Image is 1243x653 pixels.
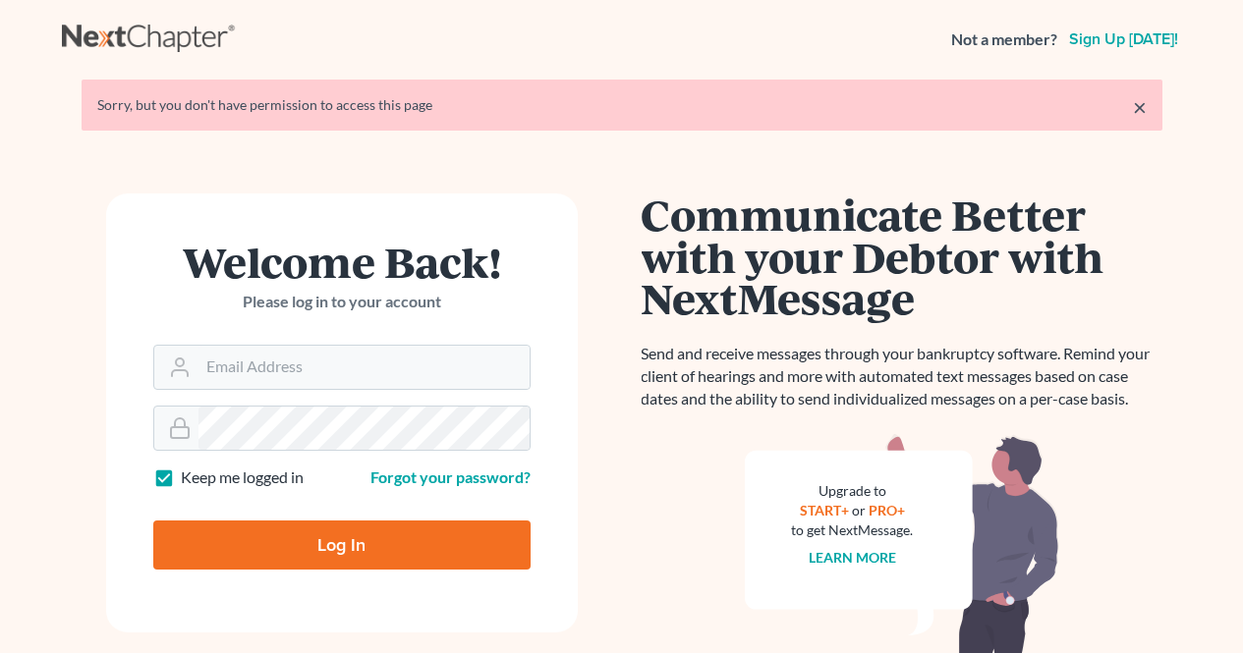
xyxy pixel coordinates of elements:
p: Please log in to your account [153,291,531,313]
span: or [852,502,866,518]
a: Sign up [DATE]! [1065,31,1182,47]
strong: Not a member? [951,28,1057,51]
p: Send and receive messages through your bankruptcy software. Remind your client of hearings and mo... [642,343,1162,410]
a: Learn more [809,549,896,566]
a: PRO+ [869,502,905,518]
a: START+ [800,502,849,518]
a: Forgot your password? [370,467,531,486]
div: to get NextMessage. [792,520,914,540]
input: Log In [153,520,531,570]
div: Sorry, but you don't have permission to access this page [97,95,1147,115]
h1: Communicate Better with your Debtor with NextMessage [642,193,1162,319]
h1: Welcome Back! [153,241,531,283]
div: Upgrade to [792,481,914,501]
label: Keep me logged in [181,466,304,489]
a: × [1133,95,1147,119]
input: Email Address [198,346,530,389]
